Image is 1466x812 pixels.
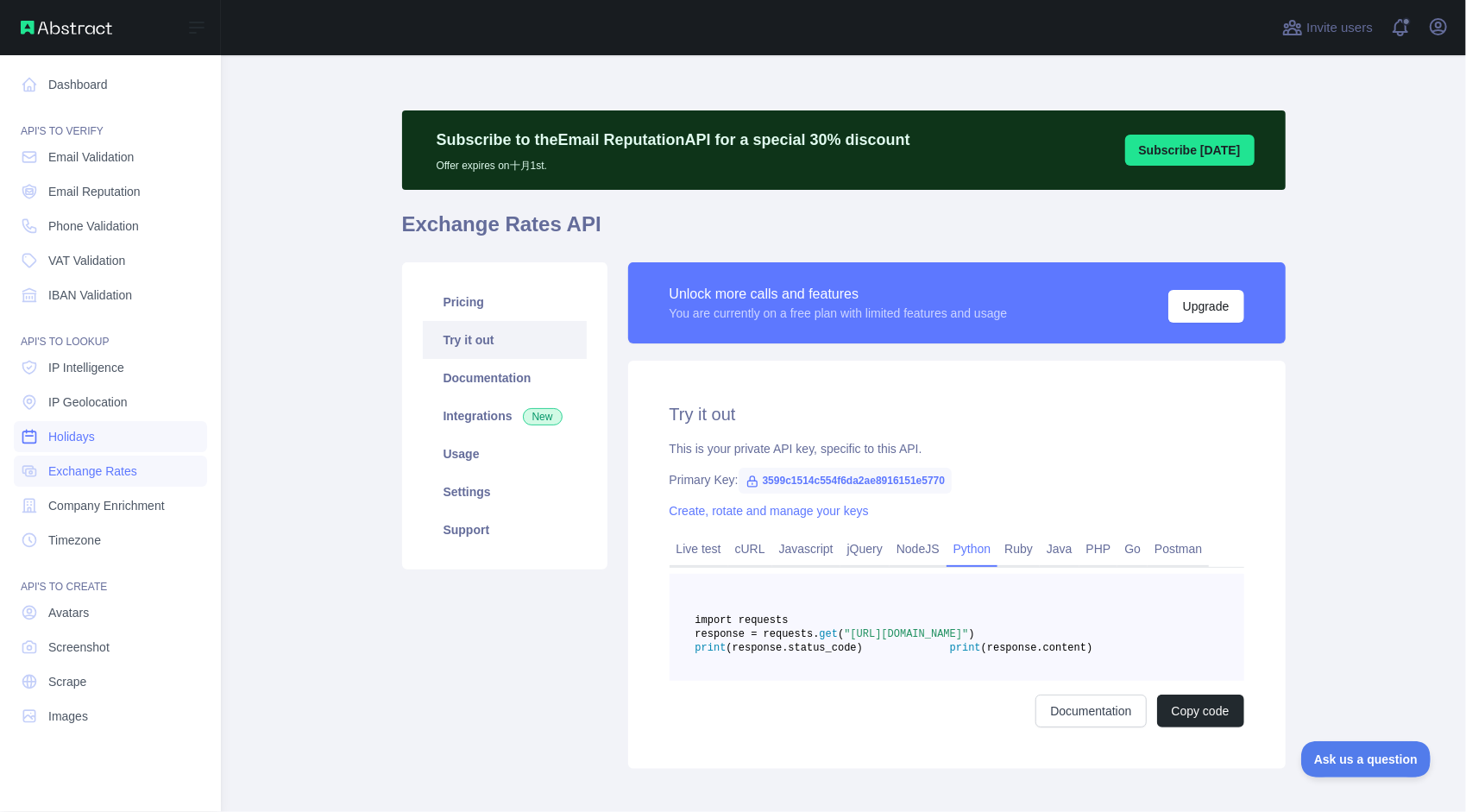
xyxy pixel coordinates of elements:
[14,701,207,732] a: Images
[695,628,820,640] span: response = requests.
[739,468,953,494] span: 3599c1514c554f6da2ae8916151e5770
[1157,695,1244,727] button: Copy code
[838,628,844,640] span: (
[14,176,207,207] a: Email Reputation
[437,128,910,152] p: Subscribe to the Email Reputation API for a special 30 % discount
[14,456,207,487] a: Exchange Rates
[1117,535,1148,563] a: Go
[48,639,110,656] span: Screenshot
[48,217,139,235] span: Phone Validation
[48,604,89,621] span: Avatars
[48,497,165,514] span: Company Enrichment
[423,397,587,435] a: Integrations New
[423,283,587,321] a: Pricing
[402,211,1286,252] h1: Exchange Rates API
[1279,14,1376,41] button: Invite users
[21,21,112,35] img: Abstract API
[727,642,863,654] span: (response.status_code)
[14,211,207,242] a: Phone Validation
[14,632,207,663] a: Screenshot
[48,393,128,411] span: IP Geolocation
[423,321,587,359] a: Try it out
[48,532,101,549] span: Timezone
[840,535,890,563] a: jQuery
[423,473,587,511] a: Settings
[728,535,772,563] a: cURL
[14,525,207,556] a: Timezone
[14,69,207,100] a: Dashboard
[423,359,587,397] a: Documentation
[670,402,1244,426] h2: Try it out
[423,511,587,549] a: Support
[670,440,1244,457] div: This is your private API key, specific to this API.
[670,535,728,563] a: Live test
[48,463,137,480] span: Exchange Rates
[695,642,727,654] span: print
[695,614,789,626] span: import requests
[48,148,134,166] span: Email Validation
[950,642,981,654] span: print
[820,628,839,640] span: get
[14,421,207,452] a: Holidays
[14,280,207,311] a: IBAN Validation
[1306,18,1373,38] span: Invite users
[670,504,869,518] a: Create, rotate and manage your keys
[1125,135,1255,166] button: Subscribe [DATE]
[890,535,947,563] a: NodeJS
[947,535,998,563] a: Python
[437,152,910,173] p: Offer expires on 十月 1st.
[14,352,207,383] a: IP Intelligence
[1040,535,1079,563] a: Java
[968,628,974,640] span: )
[1079,535,1118,563] a: PHP
[997,535,1040,563] a: Ruby
[523,408,563,425] span: New
[670,305,1008,322] div: You are currently on a free plan with limited features and usage
[1301,741,1431,777] iframe: Toggle Customer Support
[1168,290,1244,323] button: Upgrade
[14,314,207,349] div: API'S TO LOOKUP
[48,359,124,376] span: IP Intelligence
[14,387,207,418] a: IP Geolocation
[14,597,207,628] a: Avatars
[844,628,968,640] span: "[URL][DOMAIN_NAME]"
[981,642,1093,654] span: (response.content)
[14,142,207,173] a: Email Validation
[14,559,207,594] div: API'S TO CREATE
[48,252,125,269] span: VAT Validation
[1035,695,1146,727] a: Documentation
[48,183,141,200] span: Email Reputation
[14,104,207,138] div: API'S TO VERIFY
[670,471,1244,488] div: Primary Key:
[14,245,207,276] a: VAT Validation
[48,428,95,445] span: Holidays
[14,666,207,697] a: Scrape
[14,490,207,521] a: Company Enrichment
[772,535,840,563] a: Javascript
[48,708,88,725] span: Images
[670,284,1008,305] div: Unlock more calls and features
[423,435,587,473] a: Usage
[1148,535,1209,563] a: Postman
[48,286,132,304] span: IBAN Validation
[48,673,86,690] span: Scrape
